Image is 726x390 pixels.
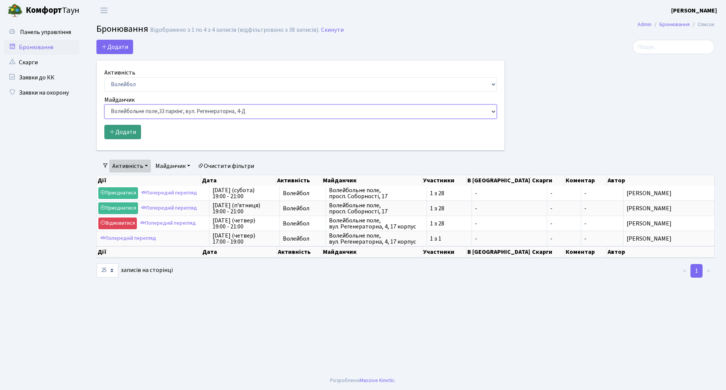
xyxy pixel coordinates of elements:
[690,20,715,29] li: Список
[550,205,578,211] span: -
[277,246,323,258] th: Активність
[276,175,322,186] th: Активність
[659,20,690,28] a: Бронювання
[96,22,148,36] span: Бронювання
[329,218,423,230] span: Волейбольне поле, вул. Регенераторна, 4, 17 корпус
[531,175,565,186] th: Скарги
[531,246,565,258] th: Скарги
[627,221,711,227] span: [PERSON_NAME]
[430,205,468,211] span: 1 з 28
[565,246,607,258] th: Коментар
[321,26,344,34] a: Скинути
[283,236,323,242] span: Волейбол
[213,233,276,245] span: [DATE] (четвер) 17:00 - 19:00
[329,233,423,245] span: Волейбольне поле, вул. Регенераторна, 4, 17 корпус
[550,190,578,196] span: -
[550,221,578,227] span: -
[202,246,277,258] th: Дата
[98,187,138,199] a: Приєднатися
[4,70,79,85] a: Заявки до КК
[627,205,711,211] span: [PERSON_NAME]
[671,6,717,15] a: [PERSON_NAME]
[638,20,652,28] a: Admin
[150,26,320,34] div: Відображено з 1 по 4 з 4 записів (відфільтровано з 38 записів).
[98,218,137,229] a: Відмовитися
[584,189,586,197] span: -
[4,55,79,70] a: Скарги
[607,246,715,258] th: Автор
[626,17,726,33] nav: breadcrumb
[283,221,323,227] span: Волейбол
[550,236,578,242] span: -
[152,160,193,172] a: Майданчик
[467,175,531,186] th: В [GEOGRAPHIC_DATA]
[195,160,257,172] a: Очистити фільтри
[98,233,158,244] a: Попередній перегляд
[584,219,586,228] span: -
[20,28,71,36] span: Панель управління
[283,205,323,211] span: Волейбол
[213,218,276,230] span: [DATE] (четвер) 19:00 - 21:00
[96,263,118,278] select: записів на сторінці
[475,236,544,242] span: -
[430,190,468,196] span: 1 з 28
[283,190,323,196] span: Волейбол
[607,175,715,186] th: Автор
[8,3,23,18] img: logo.png
[627,236,711,242] span: [PERSON_NAME]
[98,202,138,214] a: Приєднатися
[322,175,422,186] th: Майданчик
[139,187,199,199] a: Попередній перегляд
[104,95,135,104] label: Майданчик
[360,376,395,384] a: Massive Kinetic
[109,160,151,172] a: Активність
[330,376,396,385] div: Розроблено .
[104,125,141,139] button: Додати
[467,246,531,258] th: В [GEOGRAPHIC_DATA]
[97,175,201,186] th: Дії
[96,40,133,54] button: Додати
[97,246,202,258] th: Дії
[139,202,199,214] a: Попередній перегляд
[26,4,79,17] span: Таун
[4,40,79,55] a: Бронювання
[329,187,423,199] span: Волейбольне поле, просп. Соборності, 17
[138,218,198,229] a: Попередній перегляд
[633,40,715,54] input: Пошук...
[26,4,62,16] b: Комфорт
[4,85,79,100] a: Заявки на охорону
[627,190,711,196] span: [PERSON_NAME]
[422,175,467,186] th: Участники
[322,246,422,258] th: Майданчик
[584,204,586,213] span: -
[104,68,135,77] label: Активність
[213,202,276,214] span: [DATE] (п’ятниця) 19:00 - 21:00
[213,187,276,199] span: [DATE] (субота) 19:00 - 21:00
[565,175,607,186] th: Коментар
[475,221,544,227] span: -
[422,246,467,258] th: Участники
[475,205,544,211] span: -
[201,175,276,186] th: Дата
[95,4,113,17] button: Переключити навігацію
[475,190,544,196] span: -
[584,235,586,243] span: -
[430,221,468,227] span: 1 з 28
[690,264,703,278] a: 1
[96,263,173,278] label: записів на сторінці
[329,202,423,214] span: Волейбольне поле, просп. Соборності, 17
[4,25,79,40] a: Панель управління
[430,236,468,242] span: 1 з 1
